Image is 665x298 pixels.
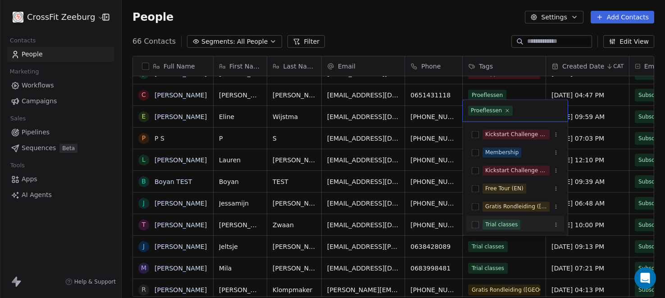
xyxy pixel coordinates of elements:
[485,166,547,174] div: Kickstart Challenge (EN)
[466,125,564,288] div: Suggestions
[485,148,519,156] div: Membership
[485,130,547,138] div: Kickstart Challenge (NL)
[485,184,524,193] div: Free Tour (EN)
[471,106,502,115] div: Proeflessen
[485,220,518,229] div: Trial classes
[485,202,547,211] div: Gratis Rondleiding ([GEOGRAPHIC_DATA])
